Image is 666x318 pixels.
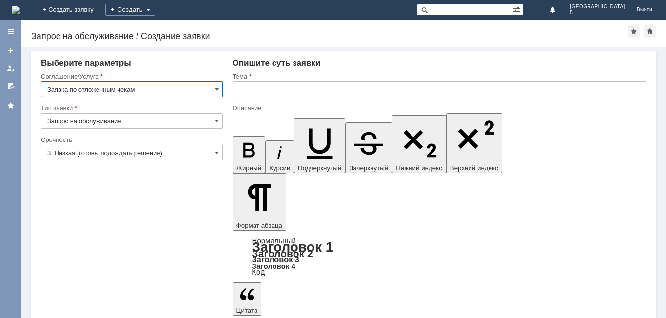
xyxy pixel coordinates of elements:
[392,115,446,173] button: Нижний индекс
[513,4,523,14] span: Расширенный поиск
[294,118,345,173] button: Подчеркнутый
[3,43,19,59] a: Создать заявку
[105,4,155,16] div: Создать
[252,248,313,259] a: Заголовок 2
[298,164,341,172] span: Подчеркнутый
[252,255,299,264] a: Заголовок 3
[236,307,258,314] span: Цитата
[265,140,294,173] button: Курсив
[628,25,640,37] div: Добавить в избранное
[570,4,625,10] span: [GEOGRAPHIC_DATA]
[236,164,262,172] span: Жирный
[396,164,442,172] span: Нижний индекс
[236,222,282,229] span: Формат абзаца
[233,238,646,276] div: Формат абзаца
[252,262,295,270] a: Заголовок 4
[252,239,333,255] a: Заголовок 1
[349,164,388,172] span: Зачеркнутый
[12,6,20,14] img: logo
[233,173,286,231] button: Формат абзаца
[41,59,131,68] span: Выберите параметры
[41,137,221,143] div: Срочность
[233,282,262,316] button: Цитата
[12,6,20,14] a: Перейти на домашнюю страницу
[644,25,656,37] div: Сделать домашней страницей
[269,164,290,172] span: Курсив
[41,73,221,79] div: Соглашение/Услуга
[570,10,625,16] span: 5
[446,113,502,173] button: Верхний индекс
[3,78,19,94] a: Мои согласования
[345,122,392,173] button: Зачеркнутый
[450,164,498,172] span: Верхний индекс
[252,237,296,245] a: Нормальный
[252,268,265,277] a: Код
[233,59,321,68] span: Опишите суть заявки
[41,105,221,111] div: Тип заявки
[233,73,645,79] div: Тема
[233,136,266,173] button: Жирный
[3,60,19,76] a: Мои заявки
[31,31,628,41] div: Запрос на обслуживание / Создание заявки
[233,105,645,111] div: Описание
